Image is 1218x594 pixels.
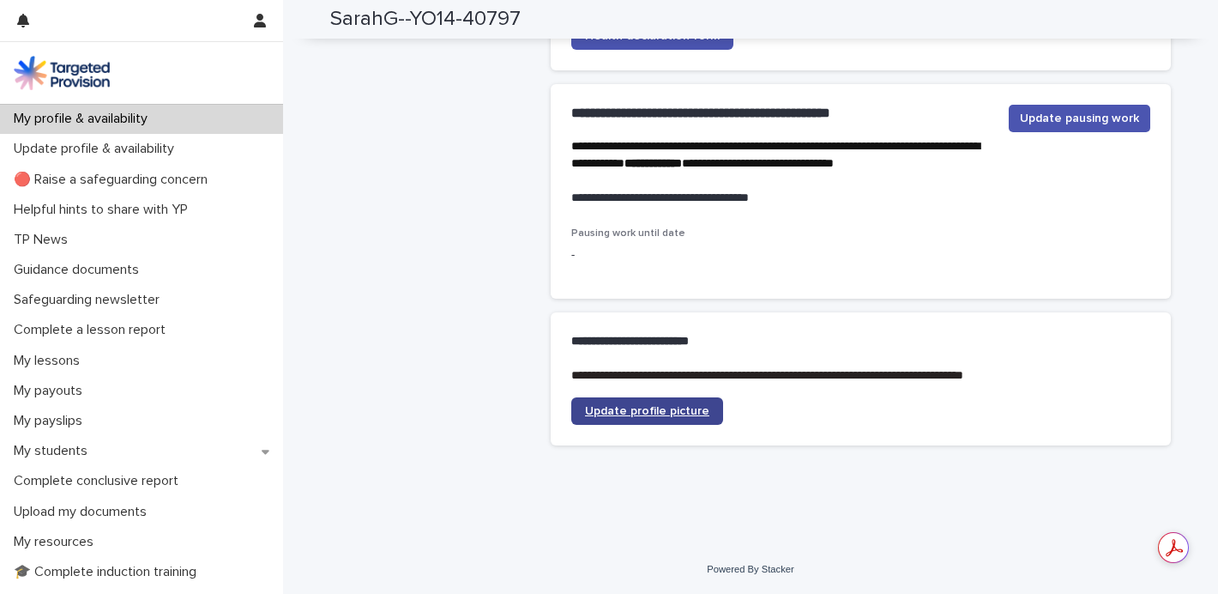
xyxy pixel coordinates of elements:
[7,353,93,369] p: My lessons
[571,397,723,425] a: Update profile picture
[7,534,107,550] p: My resources
[7,564,210,580] p: 🎓 Complete induction training
[7,232,81,248] p: TP News
[7,383,96,399] p: My payouts
[330,7,521,32] h2: SarahG--YO14-40797
[1009,105,1150,132] button: Update pausing work
[7,111,161,127] p: My profile & availability
[7,202,202,218] p: Helpful hints to share with YP
[7,262,153,278] p: Guidance documents
[571,228,685,239] span: Pausing work until date
[7,292,173,308] p: Safeguarding newsletter
[7,322,179,338] p: Complete a lesson report
[585,405,709,417] span: Update profile picture
[14,56,110,90] img: M5nRWzHhSzIhMunXDL62
[1020,110,1139,127] span: Update pausing work
[7,141,188,157] p: Update profile & availability
[707,564,793,574] a: Powered By Stacker
[571,246,751,264] p: -
[7,504,160,520] p: Upload my documents
[7,413,96,429] p: My payslips
[7,443,101,459] p: My students
[7,473,192,489] p: Complete conclusive report
[7,172,221,188] p: 🔴 Raise a safeguarding concern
